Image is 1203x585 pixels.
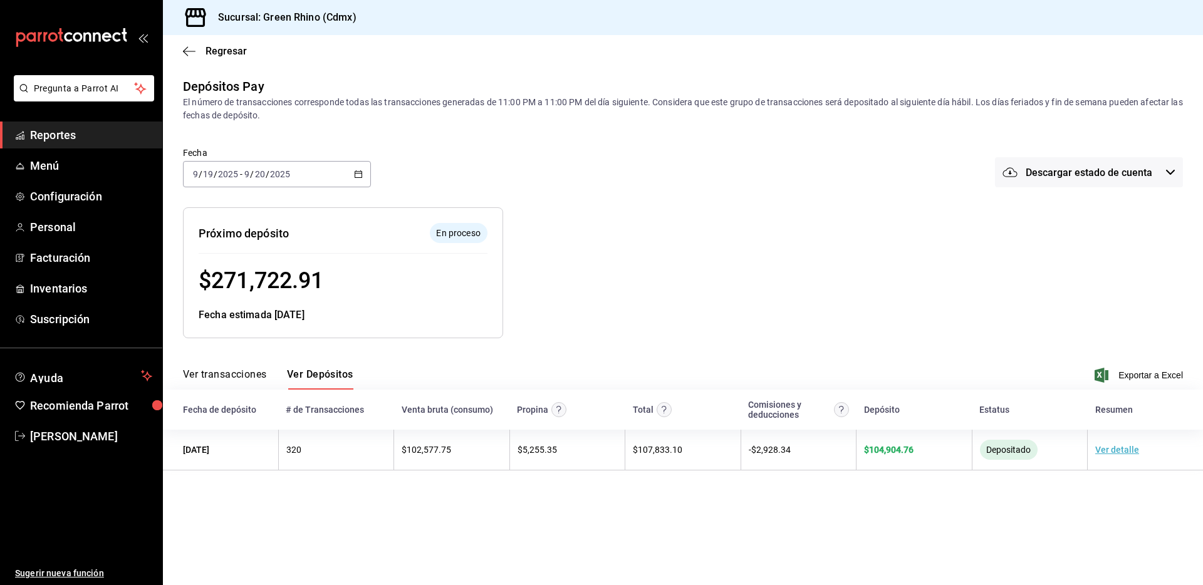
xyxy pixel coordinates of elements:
button: open_drawer_menu [138,33,148,43]
span: Menú [30,157,152,174]
svg: Las propinas mostradas excluyen toda configuración de retención. [551,402,566,417]
span: Configuración [30,188,152,205]
span: Suscripción [30,311,152,328]
div: El depósito aún no se ha enviado a tu cuenta bancaria. [430,223,487,243]
span: Personal [30,219,152,236]
div: Comisiones y deducciones [748,400,830,420]
span: Reportes [30,127,152,143]
span: Recomienda Parrot [30,397,152,414]
button: Pregunta a Parrot AI [14,75,154,101]
span: $ 271,722.91 [199,267,323,294]
span: $ 102,577.75 [402,445,451,455]
span: $ 5,255.35 [518,445,557,455]
div: # de Transacciones [286,405,364,415]
span: Inventarios [30,280,152,297]
div: Fecha estimada [DATE] [199,308,487,323]
span: - [240,169,242,179]
span: Sugerir nueva función [15,567,152,580]
span: $ 104,904.76 [864,445,914,455]
div: Propina [517,405,548,415]
span: Ayuda [30,368,136,383]
button: Ver transacciones [183,368,267,390]
td: [DATE] [163,430,278,470]
span: Facturación [30,249,152,266]
span: Depositado [981,445,1036,455]
span: Regresar [206,45,247,57]
span: - $ 2,928.34 [749,445,791,455]
input: ---- [269,169,291,179]
div: Fecha de depósito [183,405,256,415]
div: Depósito [864,405,900,415]
button: Descargar estado de cuenta [995,157,1183,187]
div: El monto ha sido enviado a tu cuenta bancaria. Puede tardar en verse reflejado, según la entidad ... [980,440,1038,460]
input: ---- [217,169,239,179]
span: Pregunta a Parrot AI [34,82,135,95]
span: [PERSON_NAME] [30,428,152,445]
span: / [250,169,254,179]
span: / [214,169,217,179]
div: El número de transacciones corresponde todas las transacciones generadas de 11:00 PM a 11:00 PM d... [183,96,1183,122]
label: Fecha [183,148,371,157]
span: / [266,169,269,179]
button: Ver Depósitos [287,368,353,390]
input: -- [244,169,250,179]
td: 320 [278,430,393,470]
span: $ 107,833.10 [633,445,682,455]
span: / [199,169,202,179]
input: -- [202,169,214,179]
div: Estatus [979,405,1009,415]
div: Próximo depósito [199,225,289,242]
span: Descargar estado de cuenta [1026,167,1152,179]
div: navigation tabs [183,368,353,390]
input: -- [192,169,199,179]
div: Total [633,405,654,415]
button: Regresar [183,45,247,57]
svg: Contempla comisión de ventas y propinas, IVA, cancelaciones y devoluciones. [834,402,849,417]
div: Resumen [1095,405,1133,415]
a: Pregunta a Parrot AI [9,91,154,104]
span: En proceso [431,227,485,240]
div: Depósitos Pay [183,77,264,96]
button: Exportar a Excel [1097,368,1183,383]
h3: Sucursal: Green Rhino (Cdmx) [208,10,357,25]
input: -- [254,169,266,179]
a: Ver detalle [1095,445,1139,455]
svg: Este monto equivale al total de la venta más otros abonos antes de aplicar comisión e IVA. [657,402,672,417]
div: Venta bruta (consumo) [402,405,493,415]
